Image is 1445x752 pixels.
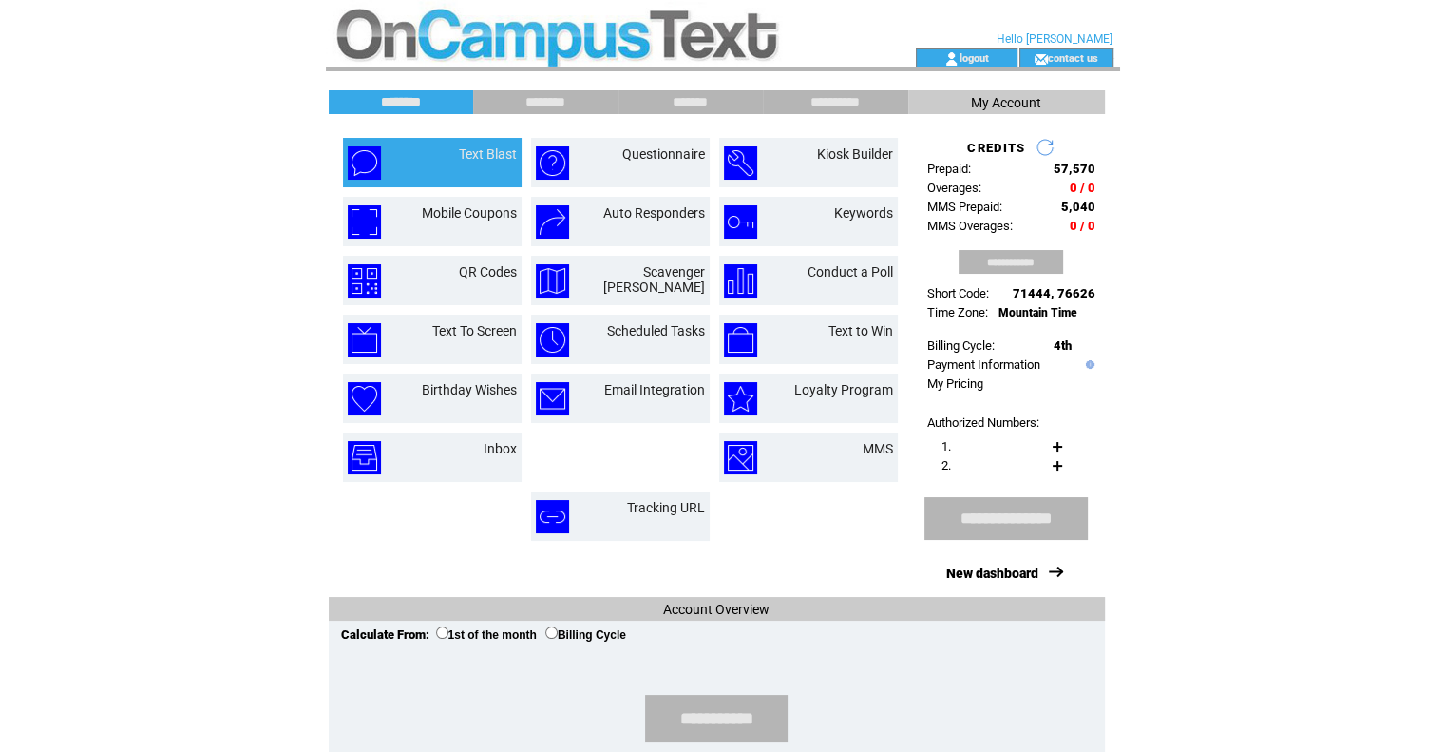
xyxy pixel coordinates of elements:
a: Kiosk Builder [817,146,893,162]
a: Keywords [834,205,893,221]
a: Mobile Coupons [422,205,517,221]
span: CREDITS [967,141,1025,155]
span: Overages: [927,181,981,195]
span: 5,040 [1061,200,1095,214]
a: logout [959,51,988,64]
img: keywords.png [724,205,757,239]
span: 71444, 76626 [1013,286,1095,300]
img: auto-responders.png [536,205,569,239]
img: inbox.png [348,441,381,474]
span: 0 / 0 [1070,219,1095,233]
span: Time Zone: [927,305,988,319]
span: Prepaid: [927,162,971,176]
a: Tracking URL [627,500,705,515]
img: contact_us_icon.gif [1034,51,1048,67]
img: mobile-coupons.png [348,205,381,239]
span: 0 / 0 [1070,181,1095,195]
a: Auto Responders [603,205,705,221]
a: Text to Win [828,323,893,338]
a: Email Integration [604,382,705,397]
img: loyalty-program.png [724,382,757,415]
span: Mountain Time [998,306,1077,319]
a: Loyalty Program [794,382,893,397]
img: text-blast.png [348,146,381,180]
a: Payment Information [927,357,1040,372]
input: 1st of the month [436,627,448,639]
a: Inbox [484,441,517,456]
span: MMS Prepaid: [927,200,1002,214]
a: Conduct a Poll [808,264,893,280]
span: 4th [1054,338,1072,353]
img: questionnaire.png [536,146,569,180]
span: Authorized Numbers: [927,415,1039,430]
span: 1. [941,439,951,453]
span: Account Overview [663,602,770,617]
img: tracking-url.png [536,500,569,533]
span: Hello [PERSON_NAME] [997,32,1112,46]
a: Scheduled Tasks [607,323,705,338]
label: 1st of the month [436,628,537,642]
a: My Pricing [927,376,983,391]
img: scheduled-tasks.png [536,323,569,357]
img: birthday-wishes.png [348,382,381,415]
img: text-to-screen.png [348,323,381,357]
label: Billing Cycle [545,628,626,642]
span: My Account [971,95,1041,110]
a: QR Codes [459,264,517,280]
a: Scavenger [PERSON_NAME] [603,264,705,295]
img: account_icon.gif [944,51,959,67]
span: 2. [941,458,951,472]
span: MMS Overages: [927,219,1013,233]
img: qr-codes.png [348,264,381,298]
img: email-integration.png [536,382,569,415]
img: help.gif [1081,360,1094,369]
a: Birthday Wishes [422,382,517,397]
img: conduct-a-poll.png [724,264,757,298]
a: Text To Screen [432,323,517,338]
a: New dashboard [946,566,1038,581]
img: kiosk-builder.png [724,146,757,180]
a: MMS [863,441,893,456]
a: Text Blast [459,146,517,162]
span: 57,570 [1054,162,1095,176]
input: Billing Cycle [545,627,558,639]
span: Calculate From: [341,627,429,642]
span: Short Code: [927,286,989,300]
img: mms.png [724,441,757,474]
a: contact us [1048,51,1098,64]
img: text-to-win.png [724,323,757,357]
a: Questionnaire [622,146,705,162]
img: scavenger-hunt.png [536,264,569,298]
span: Billing Cycle: [927,338,995,353]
